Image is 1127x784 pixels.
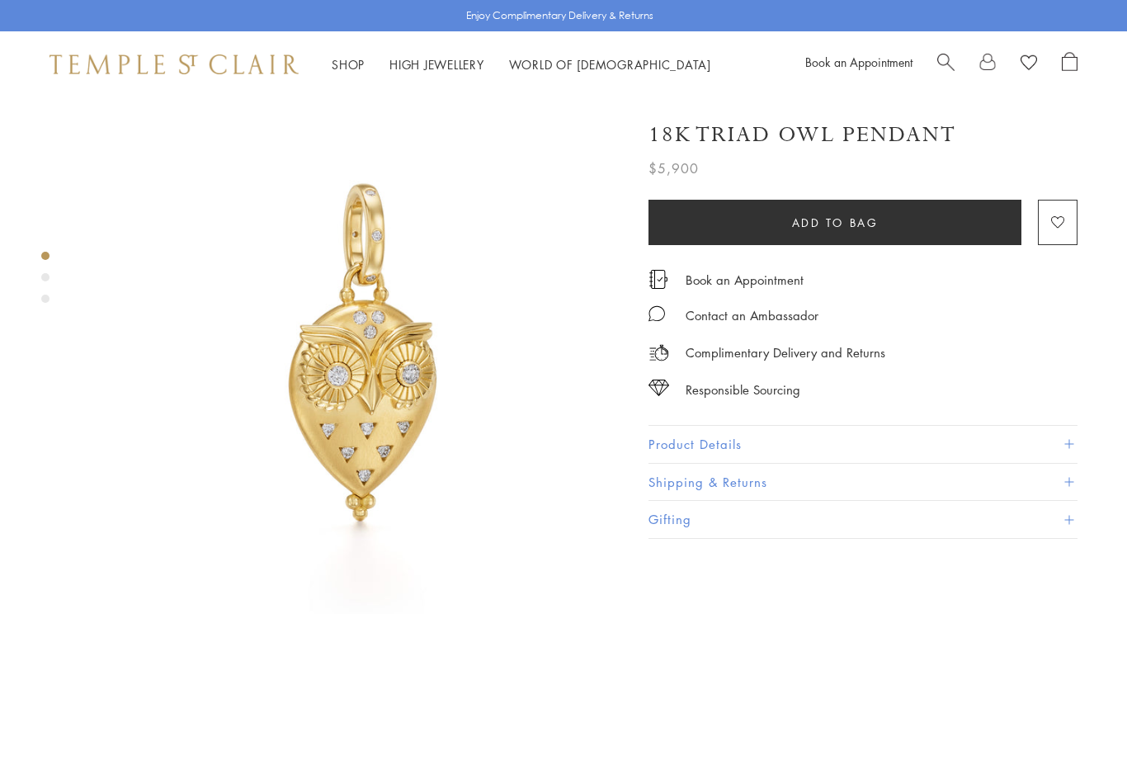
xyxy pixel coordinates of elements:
img: icon_sourcing.svg [648,380,669,396]
p: Enjoy Complimentary Delivery & Returns [466,7,653,24]
iframe: Gorgias live chat messenger [1044,706,1110,767]
a: Book an Appointment [805,54,912,70]
a: ShopShop [332,56,365,73]
button: Product Details [648,426,1077,463]
a: Search [937,52,955,77]
a: Book an Appointment [686,271,804,289]
img: icon_appointment.svg [648,270,668,289]
img: MessageIcon-01_2.svg [648,305,665,322]
button: Shipping & Returns [648,464,1077,501]
p: Complimentary Delivery and Returns [686,342,885,363]
img: Temple St. Clair [50,54,299,74]
img: icon_delivery.svg [648,342,669,363]
h1: 18K Triad Owl Pendant [648,120,956,149]
a: World of [DEMOGRAPHIC_DATA]World of [DEMOGRAPHIC_DATA] [509,56,711,73]
nav: Main navigation [332,54,711,75]
div: Responsible Sourcing [686,380,800,400]
div: Product gallery navigation [41,248,50,316]
button: Add to bag [648,200,1021,245]
a: View Wishlist [1021,52,1037,77]
div: Contact an Ambassador [686,305,818,326]
a: High JewelleryHigh Jewellery [389,56,484,73]
span: $5,900 [648,158,699,179]
a: Open Shopping Bag [1062,52,1077,77]
span: Add to bag [792,214,879,232]
button: Gifting [648,501,1077,538]
img: P31887-OWLTRIAD [107,97,624,614]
